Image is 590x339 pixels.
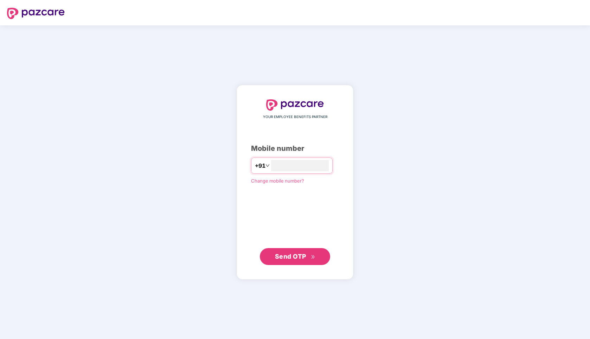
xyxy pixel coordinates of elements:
span: double-right [311,255,315,259]
span: down [265,164,270,168]
span: YOUR EMPLOYEE BENEFITS PARTNER [263,114,327,120]
img: logo [7,8,65,19]
div: Mobile number [251,143,339,154]
a: Change mobile number? [251,178,304,184]
span: Send OTP [275,253,306,260]
img: logo [266,99,324,111]
span: +91 [255,161,265,170]
button: Send OTPdouble-right [260,248,330,265]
